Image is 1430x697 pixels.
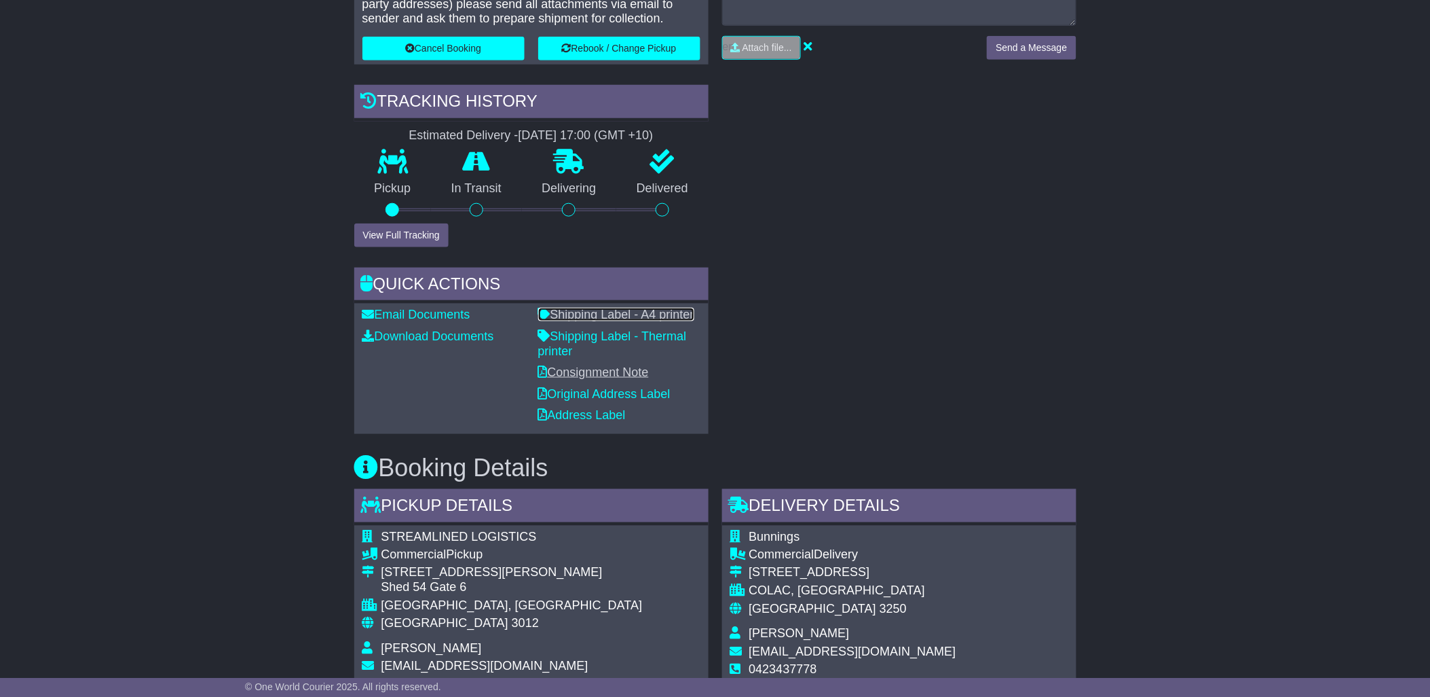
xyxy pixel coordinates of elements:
[381,660,588,673] span: [EMAIL_ADDRESS][DOMAIN_NAME]
[354,268,709,304] div: Quick Actions
[362,37,525,60] button: Cancel Booking
[381,581,643,596] div: Shed 54 Gate 6
[381,548,447,562] span: Commercial
[749,584,956,599] div: COLAC, [GEOGRAPHIC_DATA]
[381,617,508,630] span: [GEOGRAPHIC_DATA]
[354,181,432,196] p: Pickup
[381,642,482,656] span: [PERSON_NAME]
[749,548,814,562] span: Commercial
[987,36,1076,60] button: Send a Message
[749,603,876,616] span: [GEOGRAPHIC_DATA]
[381,548,643,563] div: Pickup
[522,181,617,196] p: Delivering
[880,603,907,616] span: 3250
[749,663,817,677] span: 0423437778
[749,530,800,543] span: Bunnings
[354,128,709,143] div: Estimated Delivery -
[362,329,494,343] a: Download Documents
[538,408,626,422] a: Address Label
[538,365,649,379] a: Consignment Note
[749,627,850,641] span: [PERSON_NAME]
[245,681,441,692] span: © One World Courier 2025. All rights reserved.
[381,599,643,614] div: [GEOGRAPHIC_DATA], [GEOGRAPHIC_DATA]
[749,548,956,563] div: Delivery
[749,645,956,659] span: [EMAIL_ADDRESS][DOMAIN_NAME]
[512,617,539,630] span: 3012
[749,566,956,581] div: [STREET_ADDRESS]
[354,454,1076,482] h3: Booking Details
[381,530,537,543] span: STREAMLINED LOGISTICS
[362,308,470,321] a: Email Documents
[722,489,1076,526] div: Delivery Details
[538,329,687,358] a: Shipping Label - Thermal printer
[616,181,709,196] p: Delivered
[538,37,700,60] button: Rebook / Change Pickup
[354,85,709,122] div: Tracking history
[354,224,449,247] button: View Full Tracking
[381,566,643,581] div: [STREET_ADDRESS][PERSON_NAME]
[538,308,694,321] a: Shipping Label - A4 printer
[538,387,671,401] a: Original Address Label
[431,181,522,196] p: In Transit
[519,128,654,143] div: [DATE] 17:00 (GMT +10)
[354,489,709,526] div: Pickup Details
